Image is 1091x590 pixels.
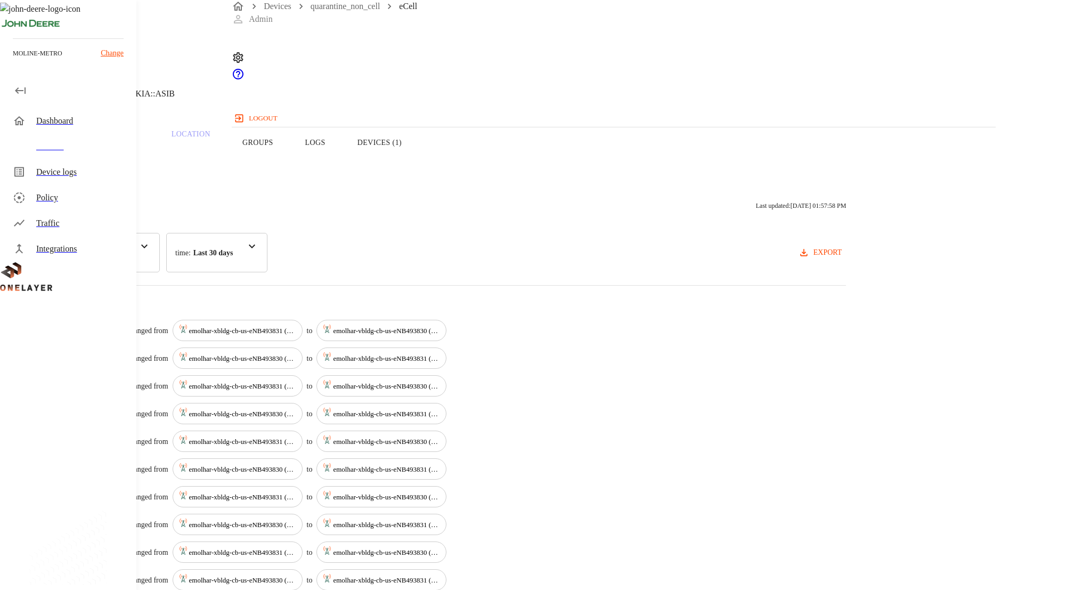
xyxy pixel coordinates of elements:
[127,325,168,336] p: changed from
[333,353,439,364] p: emolhar-xbldg-cb-us-eNB493831 (#DH240725609::NOKIA::ASIB)
[307,325,313,336] p: to
[333,464,439,475] p: emolhar-xbldg-cb-us-eNB493831 (#DH240725609::NOKIA::ASIB)
[127,547,168,558] p: changed from
[189,464,296,475] p: emolhar-vbldg-cb-us-eNB493830 (#DH240725611::NOKIA::ASIB)
[756,201,846,211] p: Last updated: [DATE] 01:57:58 PM
[333,520,439,530] p: emolhar-xbldg-cb-us-eNB493831 (#DH240725609::NOKIA::ASIB)
[189,520,296,530] p: emolhar-vbldg-cb-us-eNB493830 (#DH240725611::NOKIA::ASIB)
[307,575,313,586] p: to
[189,381,296,392] p: emolhar-xbldg-cb-us-eNB493831 (#DH240725609::NOKIA::ASIB)
[333,326,439,336] p: emolhar-vbldg-cb-us-eNB493830 (#DH240725611::NOKIA::ASIB)
[189,547,296,558] p: emolhar-xbldg-cb-us-eNB493831 (#DH240725609::NOKIA::ASIB)
[127,353,168,364] p: changed from
[156,109,226,176] a: Location
[333,381,439,392] p: emolhar-vbldg-cb-us-eNB493830 (#DH240725611::NOKIA::ASIB)
[226,109,289,176] button: Groups
[307,381,313,392] p: to
[189,437,296,447] p: emolhar-xbldg-cb-us-eNB493831 (#DH240725609::NOKIA::ASIB)
[307,408,313,419] p: to
[307,353,313,364] p: to
[796,243,846,263] button: export
[189,575,296,586] p: emolhar-vbldg-cb-us-eNB493830 (#DH240725611::NOKIA::ASIB)
[311,2,380,11] a: quarantine_non_cell
[289,109,341,176] button: Logs
[189,492,296,503] p: emolhar-xbldg-cb-us-eNB493831 (#DH240725609::NOKIA::ASIB)
[249,13,272,26] p: Admin
[333,547,439,558] p: emolhar-vbldg-cb-us-eNB493830 (#DH240725611::NOKIA::ASIB)
[127,408,168,419] p: changed from
[307,491,313,503] p: to
[127,491,168,503] p: changed from
[333,409,439,419] p: emolhar-xbldg-cb-us-eNB493831 (#DH240725609::NOKIA::ASIB)
[307,519,313,530] p: to
[127,464,168,475] p: changed from
[232,110,996,127] a: logout
[307,464,313,475] p: to
[333,575,439,586] p: emolhar-xbldg-cb-us-eNB493831 (#DH240725609::NOKIA::ASIB)
[189,409,296,419] p: emolhar-vbldg-cb-us-eNB493830 (#DH240725611::NOKIA::ASIB)
[127,436,168,447] p: changed from
[333,492,439,503] p: emolhar-vbldg-cb-us-eNB493830 (#DH240725611::NOKIA::ASIB)
[127,381,168,392] p: changed from
[333,437,439,447] p: emolhar-vbldg-cb-us-eNB493830 (#DH240725611::NOKIA::ASIB)
[264,2,291,11] a: Devices
[189,326,296,336] p: emolhar-xbldg-cb-us-eNB493831 (#DH240725609::NOKIA::ASIB)
[232,73,245,82] a: onelayer-support
[175,247,191,258] p: time :
[193,247,233,258] p: Last 30 days
[232,73,245,82] span: Support Portal
[27,298,846,311] p: 31 results
[127,519,168,530] p: changed from
[232,110,281,127] button: logout
[127,575,168,586] p: changed from
[189,353,296,364] p: emolhar-vbldg-cb-us-eNB493830 (#DH240725611::NOKIA::ASIB)
[307,436,313,447] p: to
[341,109,418,176] button: Devices (1)
[307,547,313,558] p: to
